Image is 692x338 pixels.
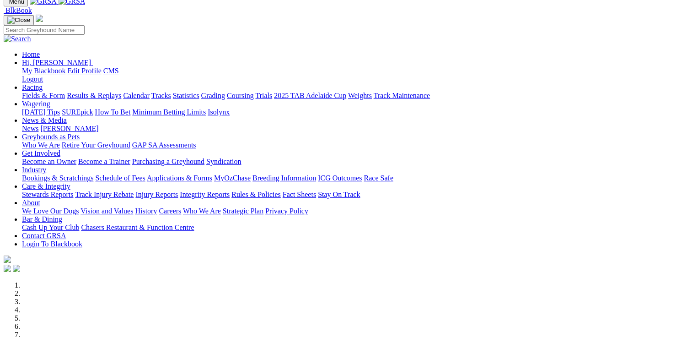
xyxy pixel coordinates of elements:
div: Get Involved [22,158,688,166]
img: Close [7,16,30,24]
a: Fact Sheets [283,191,316,198]
a: Cash Up Your Club [22,224,79,231]
a: 2025 TAB Adelaide Cup [274,92,346,99]
a: Syndication [206,158,241,165]
a: Applications & Forms [147,174,212,182]
a: CMS [103,67,119,75]
a: About [22,199,40,207]
span: Hi, [PERSON_NAME] [22,59,91,66]
a: Integrity Reports [180,191,230,198]
a: Statistics [173,92,199,99]
a: History [135,207,157,215]
a: Tracks [151,92,171,99]
a: Track Injury Rebate [75,191,134,198]
a: We Love Our Dogs [22,207,79,215]
span: BlkBook [5,6,32,14]
img: twitter.svg [13,265,20,272]
a: Vision and Values [80,207,133,215]
div: Greyhounds as Pets [22,141,688,149]
a: Isolynx [208,108,230,116]
a: Home [22,50,40,58]
div: Industry [22,174,688,182]
a: Become an Owner [22,158,76,165]
a: Become a Trainer [78,158,130,165]
a: Strategic Plan [223,207,263,215]
a: [PERSON_NAME] [40,125,98,132]
a: Logout [22,75,43,83]
img: logo-grsa-white.png [4,256,11,263]
a: ICG Outcomes [318,174,362,182]
a: Bar & Dining [22,215,62,223]
div: Hi, [PERSON_NAME] [22,67,688,83]
a: How To Bet [95,108,131,116]
div: News & Media [22,125,688,133]
div: Care & Integrity [22,191,688,199]
a: News & Media [22,116,67,124]
div: Wagering [22,108,688,116]
a: GAP SA Assessments [132,141,196,149]
a: My Blackbook [22,67,66,75]
a: Chasers Restaurant & Function Centre [81,224,194,231]
a: Edit Profile [68,67,102,75]
a: Track Maintenance [374,92,430,99]
input: Search [4,25,85,35]
a: BlkBook [4,6,32,14]
a: Grading [201,92,225,99]
a: Racing [22,83,43,91]
a: News [22,125,38,132]
div: About [22,207,688,215]
a: Who We Are [183,207,221,215]
a: Schedule of Fees [95,174,145,182]
a: Purchasing a Greyhound [132,158,204,165]
a: Wagering [22,100,50,108]
div: Bar & Dining [22,224,688,232]
a: Industry [22,166,46,174]
a: Hi, [PERSON_NAME] [22,59,93,66]
a: Care & Integrity [22,182,70,190]
a: Trials [255,92,272,99]
img: logo-grsa-white.png [36,15,43,22]
img: Search [4,35,31,43]
a: Injury Reports [135,191,178,198]
a: Bookings & Scratchings [22,174,93,182]
a: Stewards Reports [22,191,73,198]
a: MyOzChase [214,174,251,182]
a: Calendar [123,92,150,99]
a: Race Safe [364,174,393,182]
a: Rules & Policies [231,191,281,198]
a: Login To Blackbook [22,240,82,248]
img: facebook.svg [4,265,11,272]
a: Fields & Form [22,92,65,99]
a: Privacy Policy [265,207,308,215]
a: Retire Your Greyhound [62,141,130,149]
a: Who We Are [22,141,60,149]
div: Racing [22,92,688,100]
a: Breeding Information [252,174,316,182]
button: Toggle navigation [4,15,34,25]
a: Careers [159,207,181,215]
a: Greyhounds as Pets [22,133,80,141]
a: SUREpick [62,108,93,116]
a: Contact GRSA [22,232,66,240]
a: Weights [348,92,372,99]
a: Stay On Track [318,191,360,198]
a: Get Involved [22,149,60,157]
a: Results & Replays [67,92,121,99]
a: [DATE] Tips [22,108,60,116]
a: Coursing [227,92,254,99]
a: Minimum Betting Limits [132,108,206,116]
